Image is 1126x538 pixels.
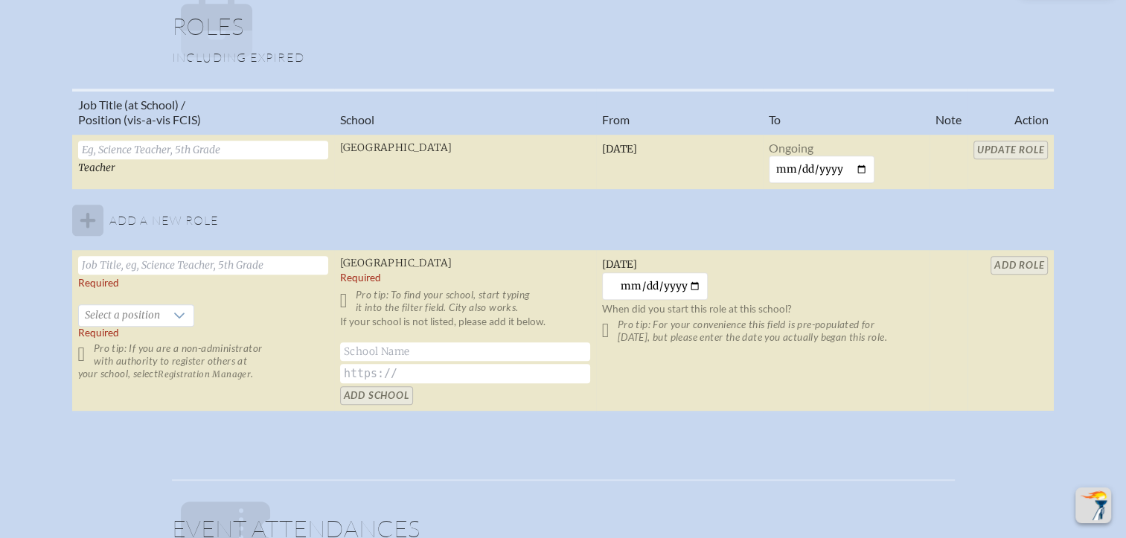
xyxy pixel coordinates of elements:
[334,90,596,134] th: School
[1075,487,1111,523] button: Scroll Top
[78,277,119,289] label: Required
[158,369,251,380] span: Registration Manager
[72,90,334,134] th: Job Title (at School) / Position (vis-a-vis FCIS)
[78,141,328,159] input: Eg, Science Teacher, 5th Grade
[340,141,452,154] span: [GEOGRAPHIC_DATA]
[340,342,590,361] input: School Name
[340,289,590,314] p: Pro tip: To find your school, start typing it into the filter field. City also works.
[596,90,763,134] th: From
[930,90,967,134] th: Note
[172,14,955,50] h1: Roles
[172,50,955,65] p: Including expired
[602,318,924,344] p: Pro tip: For your convenience this field is pre-populated for [DATE], but please enter the date y...
[78,327,119,339] span: Required
[340,272,381,284] label: Required
[79,305,166,326] span: Select a position
[967,90,1055,134] th: Action
[340,364,590,383] input: https://
[769,141,813,155] span: Ongoing
[602,143,637,156] span: [DATE]
[78,256,328,275] input: Job Title, eg, Science Teacher, 5th Grade
[340,316,546,341] label: If your school is not listed, please add it below.
[1078,490,1108,520] img: To the top
[763,90,930,134] th: To
[340,257,452,269] span: [GEOGRAPHIC_DATA]
[602,258,637,271] span: [DATE]
[602,303,924,316] p: When did you start this role at this school?
[78,342,328,380] p: Pro tip: If you are a non-administrator with authority to register others at your school, select .
[78,161,115,174] span: Teacher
